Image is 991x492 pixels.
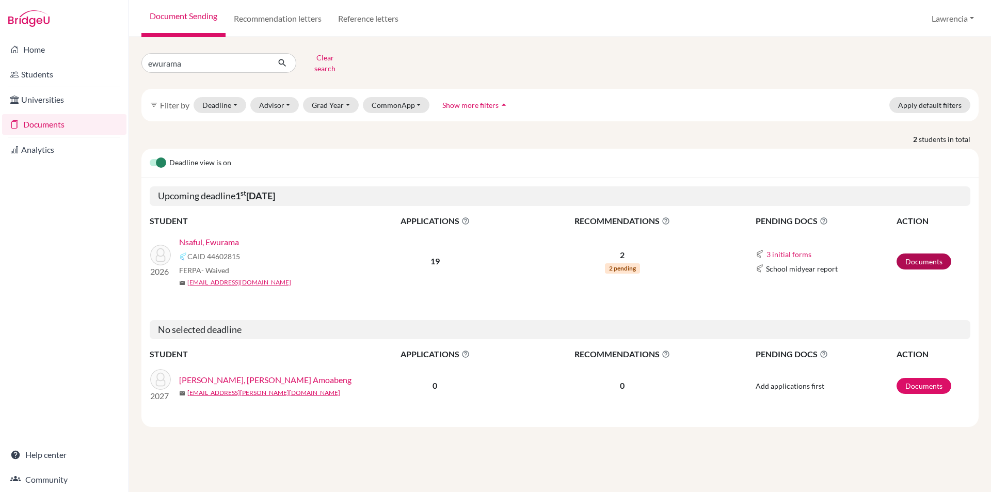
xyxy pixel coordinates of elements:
[433,380,437,390] b: 0
[357,348,514,360] span: APPLICATIONS
[187,251,240,262] span: CAID 44602815
[8,10,50,27] img: Bridge-U
[766,263,838,274] span: School midyear report
[2,89,126,110] a: Universities
[2,469,126,490] a: Community
[150,101,158,109] i: filter_list
[179,265,229,276] span: FERPA
[756,382,824,390] span: Add applications first
[179,390,185,396] span: mail
[756,215,896,227] span: PENDING DOCS
[201,266,229,275] span: - Waived
[442,101,499,109] span: Show more filters
[250,97,299,113] button: Advisor
[150,347,356,361] th: STUDENT
[187,278,291,287] a: [EMAIL_ADDRESS][DOMAIN_NAME]
[296,50,354,76] button: Clear search
[756,264,764,273] img: Common App logo
[150,245,171,265] img: Nsaful, Ewurama
[430,256,440,266] b: 19
[363,97,430,113] button: CommonApp
[515,379,730,392] p: 0
[756,250,764,258] img: Common App logo
[179,374,351,386] a: [PERSON_NAME], [PERSON_NAME] Amoabeng
[150,265,171,278] p: 2026
[357,215,514,227] span: APPLICATIONS
[179,252,187,261] img: Common App logo
[2,139,126,160] a: Analytics
[150,390,171,402] p: 2027
[179,280,185,286] span: mail
[169,157,231,169] span: Deadline view is on
[897,253,951,269] a: Documents
[766,248,812,260] button: 3 initial forms
[889,97,970,113] button: Apply default filters
[515,249,730,261] p: 2
[2,114,126,135] a: Documents
[756,348,896,360] span: PENDING DOCS
[2,445,126,465] a: Help center
[187,388,340,398] a: [EMAIL_ADDRESS][PERSON_NAME][DOMAIN_NAME]
[896,214,970,228] th: ACTION
[179,236,239,248] a: Nsaful, Ewurama
[150,320,970,340] h5: No selected deadline
[2,39,126,60] a: Home
[919,134,979,145] span: students in total
[499,100,509,110] i: arrow_drop_up
[235,190,275,201] b: 1 [DATE]
[434,97,518,113] button: Show more filtersarrow_drop_up
[605,263,640,274] span: 2 pending
[150,214,356,228] th: STUDENT
[927,9,979,28] button: Lawrencia
[241,189,246,197] sup: st
[897,378,951,394] a: Documents
[160,100,189,110] span: Filter by
[515,215,730,227] span: RECOMMENDATIONS
[194,97,246,113] button: Deadline
[141,53,269,73] input: Find student by name...
[515,348,730,360] span: RECOMMENDATIONS
[150,369,171,390] img: Nkrumah, Ewurama Atta Amoabeng
[2,64,126,85] a: Students
[150,186,970,206] h5: Upcoming deadline
[913,134,919,145] strong: 2
[303,97,359,113] button: Grad Year
[896,347,970,361] th: ACTION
